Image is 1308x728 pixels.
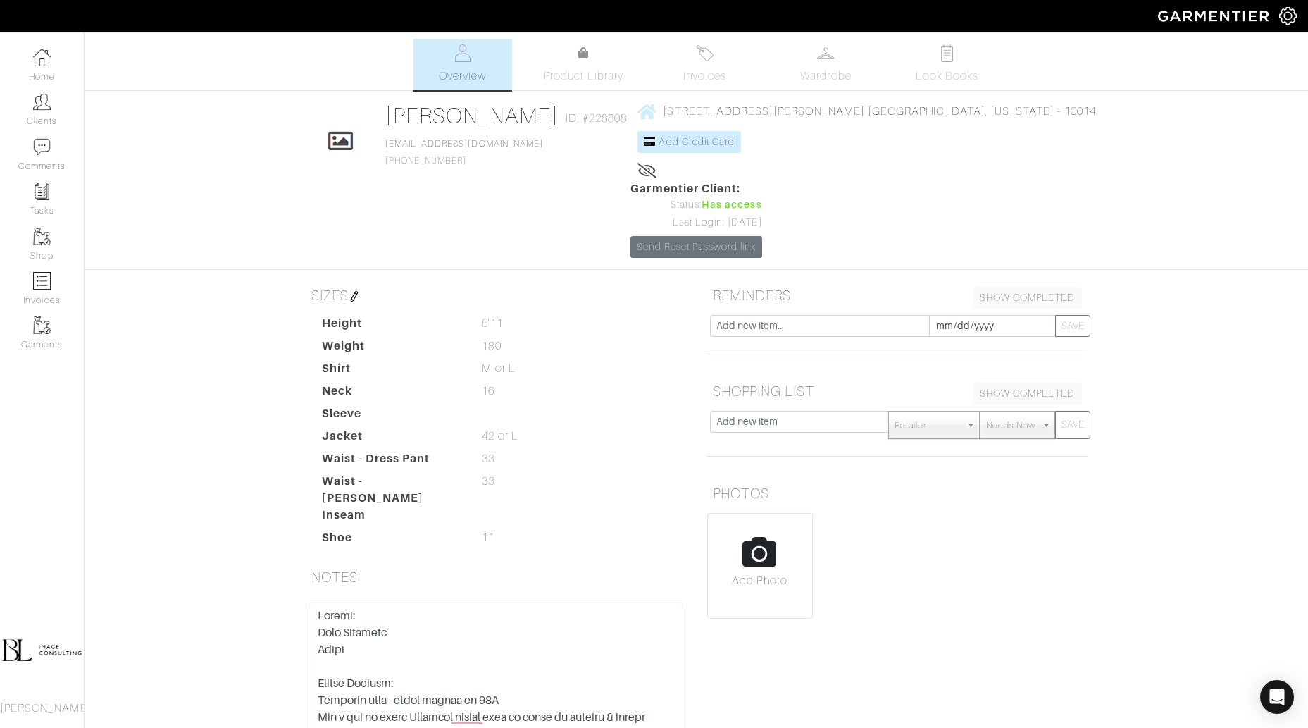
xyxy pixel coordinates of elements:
img: garmentier-logo-header-white-b43fb05a5012e4ada735d5af1a66efaba907eab6374d6393d1fbf88cb4ef424d.png [1151,4,1279,28]
dt: Shoe [311,529,472,552]
img: clients-icon-6bae9207a08558b7cb47a8932f037763ab4055f8c8b6bfacd5dc20c3e0201464.png [33,93,51,111]
dt: Weight [311,338,472,360]
h5: PHOTOS [707,479,1088,507]
span: Product Library [544,68,623,85]
a: SHOW COMPLETED [973,287,1082,309]
img: garments-icon-b7da505a4dc4fd61783c78ac3ca0ef83fa9d6f193b1c9dc38574b1d14d53ca28.png [33,228,51,245]
a: [STREET_ADDRESS][PERSON_NAME] [GEOGRAPHIC_DATA], [US_STATE] - 10014 [637,104,1095,117]
div: Open Intercom Messenger [1260,680,1294,714]
span: 42 or L [482,428,518,445]
img: reminder-icon-8004d30b9f0a5d33ae49ab947aed9ed385cf756f9e5892f1edd6e32f2345188e.png [33,183,51,200]
img: orders-icon-0abe47150d42831381b5fb84f609e132dff9fe21cb692f30cb5eec754e2cba89.png [33,272,51,290]
div: Last Login: [DATE] [630,215,761,230]
a: SHOW COMPLETED [973,383,1082,405]
a: [EMAIL_ADDRESS][DOMAIN_NAME] [385,139,543,149]
a: Wardrobe [777,39,876,90]
img: orders-27d20c2124de7fd6de4e0e44c1d41de31381a507db9b33961299e4e07d508b8c.svg [696,44,714,62]
dt: Shirt [311,360,472,383]
img: dashboard-icon-dbcd8f5a0b271acd01030246c82b418ddd0df26cd7fceb0bd07c9910d44c42f6.png [33,49,51,66]
a: [PERSON_NAME] [385,103,559,128]
dt: Waist - Dress Pant [311,450,472,473]
img: basicinfo-40fd8af6dae0f16599ec9e87c0ef1c0a1fdea2edbe929e3d69a839185d80c458.svg [454,44,471,62]
dt: Height [311,315,472,338]
dt: Jacket [311,428,472,450]
span: 33 [482,473,494,490]
span: Add Credit Card [659,136,735,147]
dt: Sleeve [311,405,472,428]
span: 11 [482,529,494,546]
a: Look Books [898,39,997,90]
span: 5'11 [482,315,502,332]
span: Look Books [916,68,978,85]
span: 33 [482,450,494,467]
span: 16 [482,383,494,400]
img: comment-icon-a0a6a9ef722e966f86d9cbdc48e553b5cf19dbc54f86b18d962a5391bc8f6eb6.png [33,138,51,156]
dt: Inseam [311,507,472,529]
span: 180 [482,338,501,354]
a: Send Reset Password link [630,236,761,258]
span: [STREET_ADDRESS][PERSON_NAME] [GEOGRAPHIC_DATA], [US_STATE] - 10014 [663,105,1095,118]
span: Wardrobe [800,68,851,85]
span: Overview [439,68,486,85]
span: Garmentier Client: [630,180,761,197]
span: M or L [482,360,515,377]
button: SAVE [1055,315,1090,337]
button: SAVE [1055,411,1090,439]
input: Add new item... [710,315,930,337]
a: Add Credit Card [637,131,741,153]
img: gear-icon-white-bd11855cb880d31180b6d7d6211b90ccbf57a29d726f0c71d8c61bd08dd39cc2.png [1279,7,1297,25]
span: Needs Now [986,412,1035,440]
div: Status: [630,197,761,213]
img: garments-icon-b7da505a4dc4fd61783c78ac3ca0ef83fa9d6f193b1c9dc38574b1d14d53ca28.png [33,316,51,334]
img: pen-cf24a1663064a2ec1b9c1bd2387e9de7a2fa800b781884d57f21acf72779bad2.png [349,291,360,302]
span: ID: #228808 [566,110,627,127]
span: Invoices [683,68,726,85]
span: Has access [702,197,762,213]
span: Retailer [895,412,961,440]
h5: SHOPPING LIST [707,377,1088,405]
img: todo-9ac3debb85659649dc8f770b8b6100bb5dab4b48dedcbae339e5042a72dfd3cc.svg [938,44,956,62]
a: Invoices [656,39,754,90]
a: Overview [413,39,512,90]
input: Add new item [710,411,890,433]
h5: SIZES [306,281,686,309]
h5: NOTES [306,563,686,591]
h5: REMINDERS [707,281,1088,309]
dt: Waist - [PERSON_NAME] [311,473,472,507]
a: Product Library [535,45,633,85]
img: wardrobe-487a4870c1b7c33e795ec22d11cfc2ed9d08956e64fb3008fe2437562e282088.svg [817,44,835,62]
span: [PHONE_NUMBER] [385,139,543,166]
dt: Neck [311,383,472,405]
